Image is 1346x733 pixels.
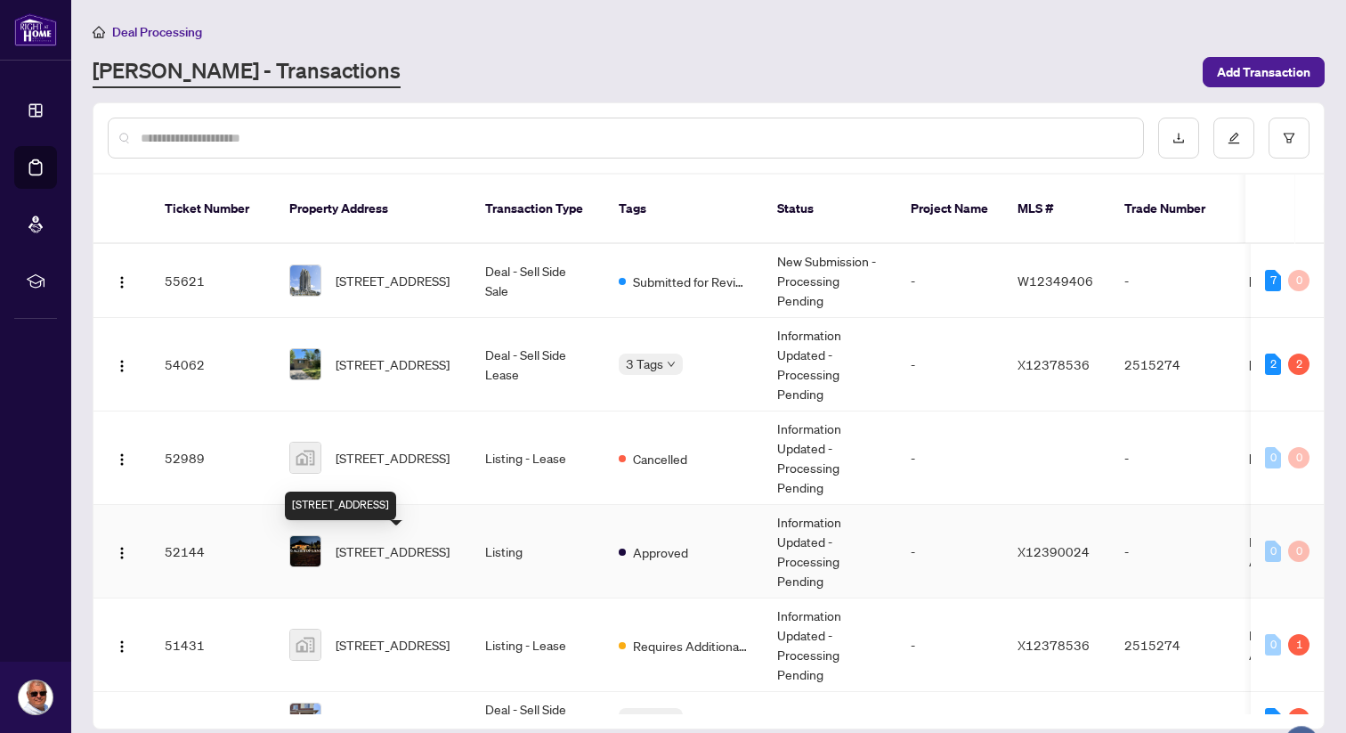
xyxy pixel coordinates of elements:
[1288,634,1310,656] div: 1
[1269,118,1310,159] button: filter
[290,265,320,296] img: thumbnail-img
[150,318,275,411] td: 54062
[19,680,53,714] img: Profile Icon
[633,636,749,656] span: Requires Additional Docs
[1265,541,1281,562] div: 0
[633,272,749,291] span: Submitted for Review
[1018,637,1090,653] span: X12378536
[108,444,136,472] button: Logo
[115,546,129,560] img: Logo
[112,24,202,40] span: Deal Processing
[763,505,896,599] td: Information Updated - Processing Pending
[471,175,604,244] th: Transaction Type
[763,411,896,505] td: Information Updated - Processing Pending
[1110,411,1235,505] td: -
[896,244,1003,318] td: -
[1265,447,1281,468] div: 0
[1265,270,1281,291] div: 7
[290,536,320,566] img: thumbnail-img
[471,505,604,599] td: Listing
[763,599,896,692] td: Information Updated - Processing Pending
[896,599,1003,692] td: -
[1288,270,1310,291] div: 0
[604,175,763,244] th: Tags
[150,411,275,505] td: 52989
[336,709,450,729] span: [STREET_ADDRESS]
[150,599,275,692] td: 51431
[1110,318,1235,411] td: 2515274
[290,630,320,660] img: thumbnail-img
[150,505,275,599] td: 52144
[896,411,1003,505] td: -
[471,244,604,318] td: Deal - Sell Side Sale
[108,631,136,659] button: Logo
[1213,118,1254,159] button: edit
[1018,356,1090,372] span: X12378536
[1003,175,1110,244] th: MLS #
[93,56,401,88] a: [PERSON_NAME] - Transactions
[115,452,129,467] img: Logo
[1217,58,1310,86] span: Add Transaction
[1288,447,1310,468] div: 0
[336,635,450,655] span: [STREET_ADDRESS]
[285,492,396,520] div: [STREET_ADDRESS]
[1265,708,1281,729] div: 1
[896,505,1003,599] td: -
[1172,132,1185,144] span: download
[471,318,604,411] td: Deal - Sell Side Lease
[336,542,450,561] span: [STREET_ADDRESS]
[1110,599,1235,692] td: 2515274
[336,271,450,290] span: [STREET_ADDRESS]
[1265,354,1281,375] div: 2
[1203,57,1325,87] button: Add Transaction
[290,443,320,473] img: thumbnail-img
[108,704,136,733] button: Logo
[633,542,688,562] span: Approved
[1283,132,1295,144] span: filter
[1018,273,1093,289] span: W12349406
[1158,118,1199,159] button: download
[1275,671,1328,724] button: Open asap
[115,639,129,654] img: Logo
[108,537,136,566] button: Logo
[896,175,1003,244] th: Project Name
[336,448,450,468] span: [STREET_ADDRESS]
[667,360,676,369] span: down
[290,349,320,379] img: thumbnail-img
[275,175,471,244] th: Property Address
[115,713,129,728] img: Logo
[626,354,663,374] span: 3 Tags
[471,411,604,505] td: Listing - Lease
[1265,634,1281,656] div: 0
[108,350,136,379] button: Logo
[14,13,57,46] img: logo
[1288,354,1310,375] div: 2
[471,599,604,692] td: Listing - Lease
[150,175,275,244] th: Ticket Number
[150,244,275,318] td: 55621
[93,26,105,38] span: home
[1018,543,1090,559] span: X12390024
[896,318,1003,411] td: -
[1110,244,1235,318] td: -
[763,244,896,318] td: New Submission - Processing Pending
[1228,132,1240,144] span: edit
[115,275,129,289] img: Logo
[1288,541,1310,562] div: 0
[1110,175,1235,244] th: Trade Number
[336,354,450,374] span: [STREET_ADDRESS]
[626,708,663,729] span: 4 Tags
[1018,711,1090,727] span: X12349373
[633,449,687,468] span: Cancelled
[763,175,896,244] th: Status
[1110,505,1235,599] td: -
[108,266,136,295] button: Logo
[115,359,129,373] img: Logo
[763,318,896,411] td: Information Updated - Processing Pending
